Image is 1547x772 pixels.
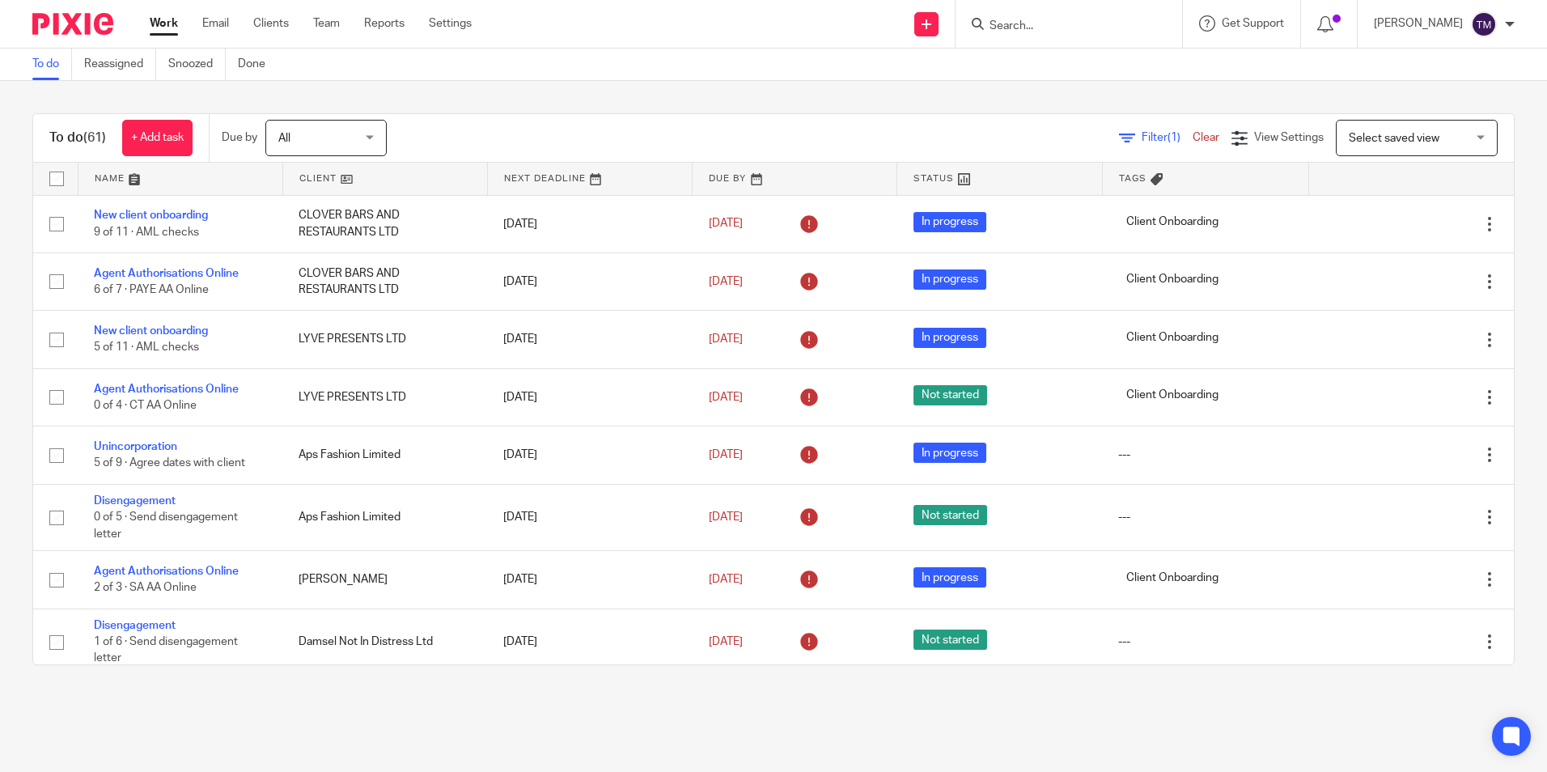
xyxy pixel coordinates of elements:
div: --- [1118,447,1293,463]
td: [DATE] [487,484,692,550]
a: Done [238,49,278,80]
span: View Settings [1254,132,1324,143]
span: In progress [913,328,986,348]
td: Damsel Not In Distress Ltd [282,609,487,675]
a: Disengagement [94,495,176,507]
span: 6 of 7 · PAYE AA Online [94,284,209,295]
span: 5 of 11 · AML checks [94,342,199,354]
span: (61) [83,131,106,144]
a: Settings [429,15,472,32]
div: --- [1118,509,1293,525]
td: CLOVER BARS AND RESTAURANTS LTD [282,252,487,310]
span: [DATE] [709,574,743,585]
img: Pixie [32,13,113,35]
a: Disengagement [94,620,176,631]
td: Aps Fashion Limited [282,426,487,484]
td: LYVE PRESENTS LTD [282,311,487,368]
span: [DATE] [709,218,743,230]
span: 1 of 6 · Send disengagement letter [94,636,238,664]
td: Aps Fashion Limited [282,484,487,550]
span: (1) [1168,132,1180,143]
span: [DATE] [709,511,743,523]
span: Client Onboarding [1118,328,1227,348]
span: [DATE] [709,636,743,647]
span: In progress [913,567,986,587]
td: [DATE] [487,426,692,484]
td: [DATE] [487,551,692,609]
a: Agent Authorisations Online [94,384,239,395]
td: [DATE] [487,609,692,675]
a: Clear [1193,132,1219,143]
span: Client Onboarding [1118,269,1227,290]
span: 5 of 9 · Agree dates with client [94,458,245,469]
span: Select saved view [1349,133,1439,144]
td: [DATE] [487,368,692,426]
a: Reassigned [84,49,156,80]
span: Client Onboarding [1118,212,1227,232]
a: Clients [253,15,289,32]
span: 0 of 4 · CT AA Online [94,400,197,411]
img: svg%3E [1471,11,1497,37]
td: [DATE] [487,252,692,310]
span: In progress [913,269,986,290]
span: 2 of 3 · SA AA Online [94,582,197,593]
a: Snoozed [168,49,226,80]
h1: To do [49,129,106,146]
a: + Add task [122,120,193,156]
span: All [278,133,290,144]
a: To do [32,49,72,80]
span: [DATE] [709,276,743,287]
div: --- [1118,634,1293,650]
a: Agent Authorisations Online [94,566,239,577]
span: Not started [913,630,987,650]
span: [DATE] [709,449,743,460]
span: 9 of 11 · AML checks [94,227,199,238]
span: [DATE] [709,392,743,403]
td: LYVE PRESENTS LTD [282,368,487,426]
a: Team [313,15,340,32]
span: Tags [1119,174,1146,183]
a: Agent Authorisations Online [94,268,239,279]
span: In progress [913,443,986,463]
span: Not started [913,505,987,525]
span: [DATE] [709,333,743,345]
a: New client onboarding [94,210,208,221]
a: Work [150,15,178,32]
td: [DATE] [487,311,692,368]
span: 0 of 5 · Send disengagement letter [94,511,238,540]
a: New client onboarding [94,325,208,337]
a: Reports [364,15,405,32]
span: Filter [1142,132,1193,143]
span: Not started [913,385,987,405]
span: Client Onboarding [1118,385,1227,405]
input: Search [988,19,1134,34]
a: Email [202,15,229,32]
p: Due by [222,129,257,146]
span: In progress [913,212,986,232]
td: [DATE] [487,195,692,252]
span: Get Support [1222,18,1284,29]
td: CLOVER BARS AND RESTAURANTS LTD [282,195,487,252]
span: Client Onboarding [1118,567,1227,587]
p: [PERSON_NAME] [1374,15,1463,32]
td: [PERSON_NAME] [282,551,487,609]
a: Unincorporation [94,441,177,452]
